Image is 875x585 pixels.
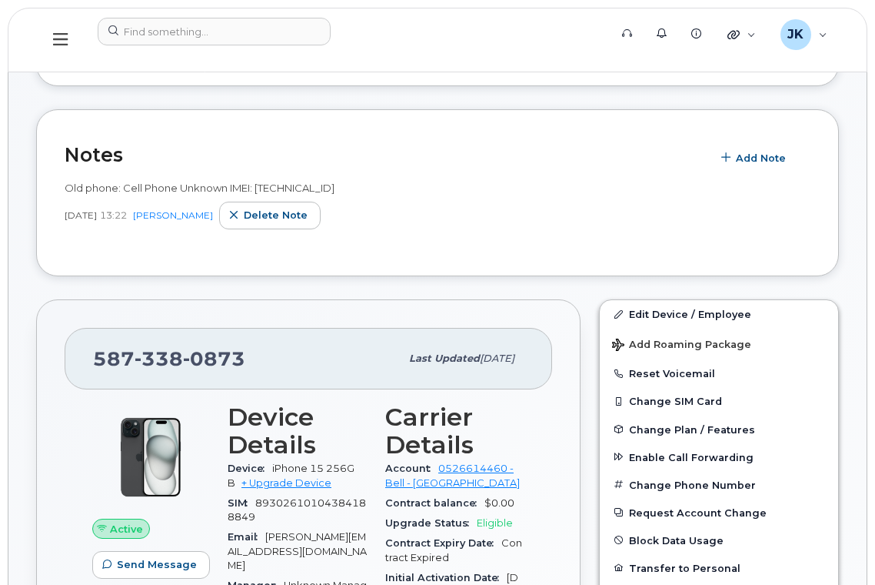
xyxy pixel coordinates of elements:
[385,517,477,529] span: Upgrade Status
[736,151,786,165] span: Add Note
[600,471,838,499] button: Change Phone Number
[385,572,507,583] span: Initial Activation Date
[600,328,838,359] button: Add Roaming Package
[600,554,838,582] button: Transfer to Personal
[629,423,755,435] span: Change Plan / Features
[385,537,501,549] span: Contract Expiry Date
[133,209,213,221] a: [PERSON_NAME]
[105,411,197,503] img: iPhone_15_Black.png
[228,497,366,523] span: 89302610104384188849
[65,182,334,194] span: Old phone: Cell Phone Unknown IMEI: [TECHNICAL_ID]
[244,208,308,222] span: Delete note
[135,347,183,370] span: 338
[110,522,143,537] span: Active
[600,499,838,526] button: Request Account Change
[787,25,803,44] span: JK
[65,143,704,166] h2: Notes
[100,209,127,222] span: 13:22
[629,451,754,463] span: Enable Call Forwarding
[219,202,321,229] button: Delete note
[600,387,838,415] button: Change SIM Card
[480,353,514,364] span: [DATE]
[600,300,838,328] a: Edit Device / Employee
[600,443,838,471] button: Enable Call Forwarding
[65,209,97,222] span: [DATE]
[117,557,197,572] span: Send Message
[600,359,838,387] button: Reset Voicemail
[241,477,331,489] a: + Upgrade Device
[385,463,520,488] a: 0526614460 - Bell - [GEOGRAPHIC_DATA]
[93,347,245,370] span: 587
[228,497,255,509] span: SIM
[711,144,799,172] button: Add Note
[717,19,767,50] div: Quicklinks
[385,497,484,509] span: Contract balance
[612,339,751,353] span: Add Roaming Package
[228,403,367,459] h3: Device Details
[385,463,438,474] span: Account
[228,463,354,488] span: iPhone 15 256GB
[484,497,514,509] span: $0.00
[385,537,522,563] span: Contract Expired
[92,551,210,579] button: Send Message
[409,353,480,364] span: Last updated
[228,531,265,543] span: Email
[183,347,245,370] span: 0873
[385,403,524,459] h3: Carrier Details
[770,19,838,50] div: Jayson Kralkay
[477,517,513,529] span: Eligible
[98,18,331,45] input: Find something...
[600,526,838,554] button: Block Data Usage
[228,531,367,571] span: [PERSON_NAME][EMAIL_ADDRESS][DOMAIN_NAME]
[600,416,838,443] button: Change Plan / Features
[228,463,272,474] span: Device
